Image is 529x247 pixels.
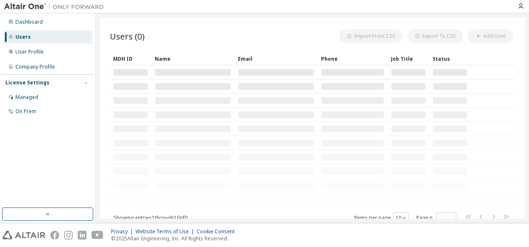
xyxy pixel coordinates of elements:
div: License Settings [5,79,49,86]
div: Name [155,52,231,65]
p: © 2025 Altair Engineering, Inc. All Rights Reserved. [111,235,240,242]
button: Import From CSV [339,29,402,43]
img: instagram.svg [64,231,73,240]
img: youtube.svg [91,231,104,240]
div: On Prem [15,108,36,115]
div: Phone [321,52,384,65]
img: linkedin.svg [78,231,87,240]
div: Cookie Consent [197,228,240,235]
div: Company Profile [15,64,55,70]
span: Items per page [354,212,409,223]
div: Managed [15,94,38,101]
div: Job Title [391,52,426,65]
div: Website Terms of Use [136,228,197,235]
div: MDH ID [113,52,148,65]
div: Users [15,34,31,40]
span: Showing entries 1 through 10 of 0 [114,214,188,221]
div: Status [433,52,467,65]
img: altair_logo.svg [2,231,45,240]
span: Page n. [416,212,456,223]
button: 10 [396,215,407,221]
span: Users (0) [110,30,145,42]
div: Dashboard [15,19,43,25]
div: User Profile [15,49,44,55]
img: Altair One [4,2,108,11]
img: facebook.svg [50,231,59,240]
button: Export To CSV [407,29,463,43]
button: Add User [468,29,513,43]
div: Privacy [111,228,136,235]
div: Email [238,52,314,65]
